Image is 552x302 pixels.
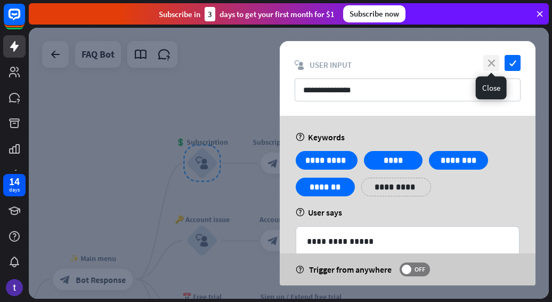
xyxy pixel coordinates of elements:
[9,177,20,186] div: 14
[9,186,20,194] div: days
[3,174,26,196] a: 14 days
[483,55,499,71] i: close
[296,132,519,142] div: Keywords
[505,55,521,71] i: check
[296,208,305,217] i: help
[296,133,305,141] i: help
[205,7,215,21] div: 3
[309,264,392,275] span: Trigger from anywhere
[295,60,304,70] i: block_user_input
[296,266,304,274] i: help
[411,265,428,274] span: OFF
[296,207,519,218] div: User says
[310,60,352,70] span: User Input
[343,5,405,22] div: Subscribe now
[159,7,335,21] div: Subscribe in days to get your first month for $1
